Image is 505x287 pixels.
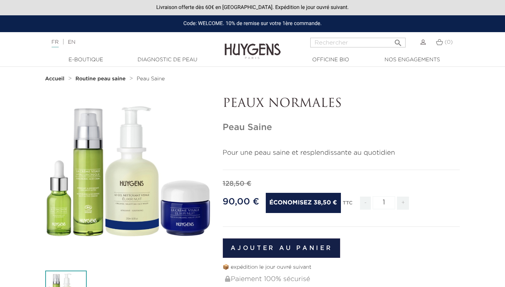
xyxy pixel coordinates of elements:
[391,36,405,46] button: 
[293,56,368,64] a: Officine Bio
[394,36,403,45] i: 
[76,76,126,81] strong: Routine peau saine
[136,76,165,81] span: Peau Saine
[225,276,230,282] img: Paiement 100% sécurisé
[343,195,352,215] div: TTC
[48,38,205,47] div: |
[375,56,450,64] a: Nos engagements
[223,148,460,158] p: Pour une peau saine et resplendissante au quotidien
[68,40,75,45] a: EN
[76,76,127,82] a: Routine peau saine
[45,76,65,81] strong: Accueil
[360,197,370,210] span: -
[225,31,281,60] img: Huygens
[223,180,252,187] span: 128,50 €
[223,263,460,271] p: 📦 expédition le jour ouvré suivant
[444,40,453,45] span: (0)
[310,38,406,47] input: Rechercher
[223,197,259,206] span: 90,00 €
[130,56,205,64] a: Diagnostic de peau
[266,193,341,213] span: Économisez 38,50 €
[223,97,460,111] p: PEAUX NORMALES
[397,197,409,210] span: +
[373,196,395,209] input: Quantité
[223,122,460,133] h1: Peau Saine
[136,76,165,82] a: Peau Saine
[45,76,66,82] a: Accueil
[223,238,341,258] button: Ajouter au panier
[52,40,59,47] a: FR
[49,56,123,64] a: E-Boutique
